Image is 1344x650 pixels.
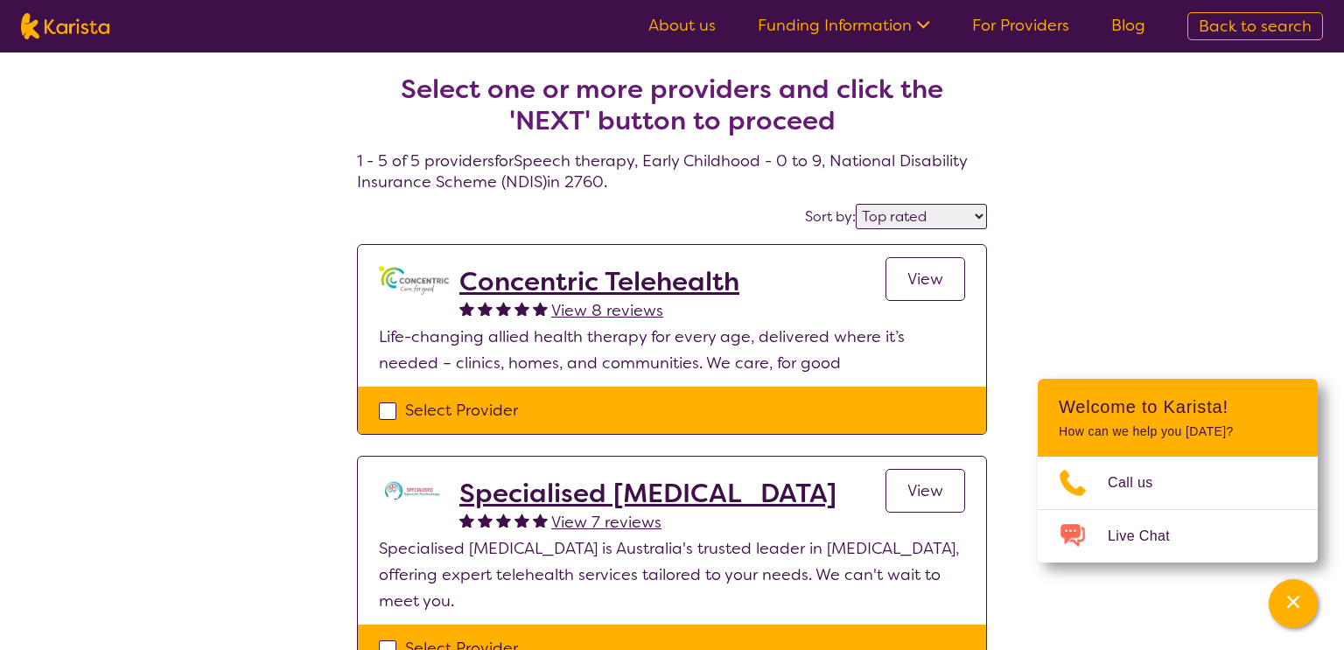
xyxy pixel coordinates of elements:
[21,13,109,39] img: Karista logo
[379,266,449,295] img: gbybpnyn6u9ix5kguem6.png
[551,509,661,535] a: View 7 reviews
[551,300,663,321] span: View 8 reviews
[972,15,1069,36] a: For Providers
[514,301,529,316] img: fullstar
[459,301,474,316] img: fullstar
[907,480,943,501] span: View
[459,266,739,297] a: Concentric Telehealth
[496,513,511,528] img: fullstar
[1111,15,1145,36] a: Blog
[496,301,511,316] img: fullstar
[533,513,548,528] img: fullstar
[379,535,965,614] p: Specialised [MEDICAL_DATA] is Australia's trusted leader in [MEDICAL_DATA], offering expert teleh...
[357,31,987,192] h4: 1 - 5 of 5 providers for Speech therapy , Early Childhood - 0 to 9 , National Disability Insuranc...
[1187,12,1323,40] a: Back to search
[379,324,965,376] p: Life-changing allied health therapy for every age, delivered where it’s needed – clinics, homes, ...
[885,257,965,301] a: View
[1059,424,1297,439] p: How can we help you [DATE]?
[551,512,661,533] span: View 7 reviews
[378,73,966,136] h2: Select one or more providers and click the 'NEXT' button to proceed
[1108,470,1174,496] span: Call us
[648,15,716,36] a: About us
[478,513,493,528] img: fullstar
[459,478,836,509] a: Specialised [MEDICAL_DATA]
[1038,457,1318,563] ul: Choose channel
[885,469,965,513] a: View
[1108,523,1191,549] span: Live Chat
[533,301,548,316] img: fullstar
[1199,16,1312,37] span: Back to search
[805,207,856,226] label: Sort by:
[514,513,529,528] img: fullstar
[459,513,474,528] img: fullstar
[1269,579,1318,628] button: Channel Menu
[1038,379,1318,563] div: Channel Menu
[758,15,930,36] a: Funding Information
[478,301,493,316] img: fullstar
[551,297,663,324] a: View 8 reviews
[379,478,449,504] img: tc7lufxpovpqcirzzyzq.png
[907,269,943,290] span: View
[1059,396,1297,417] h2: Welcome to Karista!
